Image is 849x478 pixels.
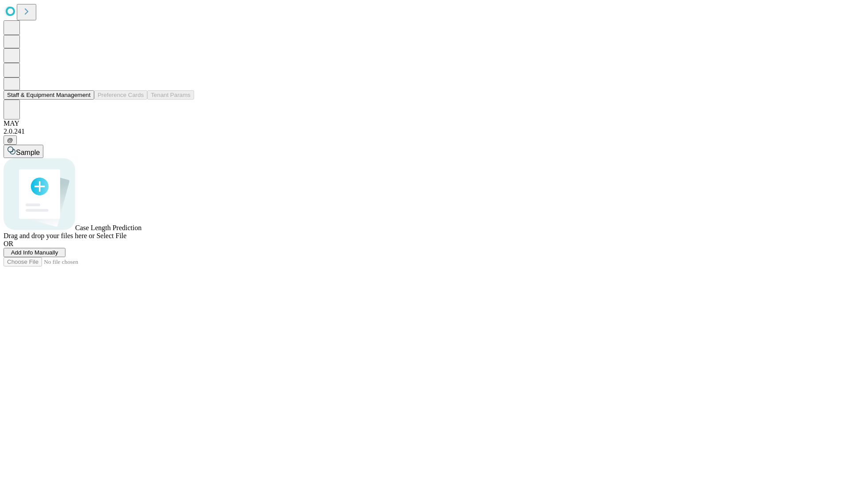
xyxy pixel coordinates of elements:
span: Add Info Manually [11,249,58,256]
span: Select File [96,232,126,239]
button: Preference Cards [94,90,147,100]
button: Tenant Params [147,90,194,100]
button: @ [4,135,17,145]
span: Drag and drop your files here or [4,232,95,239]
button: Add Info Manually [4,248,65,257]
span: Sample [16,149,40,156]
div: MAY [4,119,845,127]
span: @ [7,137,13,143]
div: 2.0.241 [4,127,845,135]
button: Staff & Equipment Management [4,90,94,100]
span: Case Length Prediction [75,224,141,231]
button: Sample [4,145,43,158]
span: OR [4,240,13,247]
